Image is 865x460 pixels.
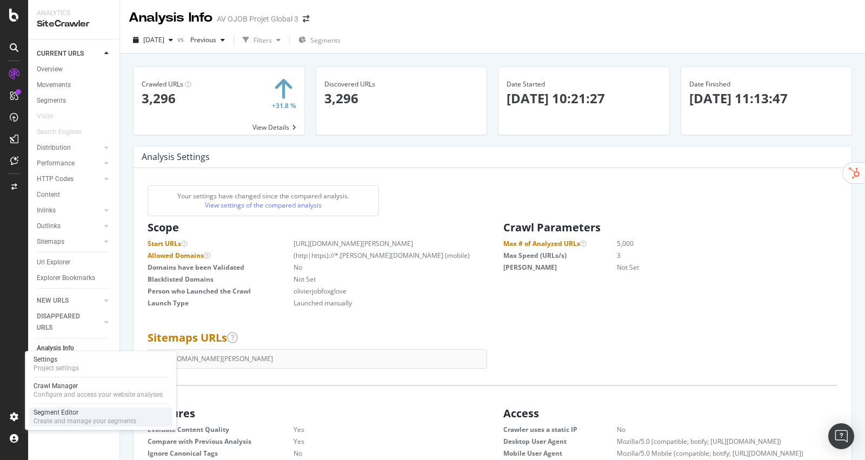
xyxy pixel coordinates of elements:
dt: Max # of Analyzed URLs [503,239,617,248]
div: Crawl Manager [34,382,163,390]
a: NEW URLS [37,295,101,306]
div: Search Engines [37,126,82,138]
dd: Mozilla/5.0 (compatible; botify; [URL][DOMAIN_NAME]) [590,437,837,446]
dt: Compare with Previous Analysis [148,437,294,446]
div: arrow-right-arrow-left [303,15,309,23]
div: Movements [37,79,71,91]
div: HTTP Codes [37,174,74,185]
dt: Desktop User Agent [503,437,617,446]
dt: Start URLs [148,239,294,248]
a: HTTP Codes [37,174,101,185]
dd: olivierjobfoxglove [267,286,482,296]
div: Content [37,189,60,201]
button: Filters [238,31,285,49]
a: Movements [37,79,112,91]
div: Analytics [37,9,111,18]
div: CURRENT URLS [37,48,84,59]
dd: [URL][DOMAIN_NAME][PERSON_NAME] [267,239,482,248]
div: Create and manage your segments [34,417,136,425]
dt: Evaluate Content Quality [148,425,294,434]
span: Discovered URLs [324,79,375,89]
a: Analysis Info [37,343,112,354]
dt: Launch Type [148,298,294,308]
dt: Ignore Canonical Tags [148,449,294,458]
div: Distribution [37,142,71,154]
a: Sitemaps [37,236,101,248]
a: Search Engines [37,126,92,138]
dd: Not Set [590,263,837,272]
div: Performance [37,158,75,169]
div: Overview [37,64,63,75]
dd: No [267,449,482,458]
dd: Launched manually [267,298,482,308]
a: Overview [37,64,112,75]
a: Distribution [37,142,101,154]
a: SettingsProject settings [29,354,172,374]
div: Filters [254,36,272,45]
dt: Blacklisted Domains [148,275,294,284]
a: Inlinks [37,205,101,216]
a: DISAPPEARED URLS [37,311,101,334]
a: Performance [37,158,101,169]
span: Date Started [507,79,545,89]
a: Crawl ManagerConfigure and access your website analyses [29,381,172,400]
div: Segment Editor [34,408,136,417]
button: Segments [294,31,345,49]
div: AV OJOB Projet Global 3 [217,14,298,24]
a: CURRENT URLS [37,48,101,59]
dd: Yes [267,437,482,446]
p: [DATE] 11:13:47 [689,89,844,108]
span: Date Finished [689,79,730,89]
div: SiteCrawler [37,18,111,30]
div: Your settings have changed since the compared analysis. [148,185,379,216]
a: View settings of the compared analysis [205,201,322,210]
div: Analysis Info [37,343,74,354]
dt: Domains have been Validated [148,263,294,272]
h2: Sitemaps URLs [148,332,487,344]
span: 2025 Oct. 3rd [143,35,164,44]
dt: Crawler uses a static IP [503,425,617,434]
dd: 5,000 [590,239,837,248]
div: Explorer Bookmarks [37,272,95,284]
div: [URL][DOMAIN_NAME][PERSON_NAME] [148,349,487,368]
span: Previous [186,35,216,44]
h2: Features [148,408,487,419]
h4: Analysis Settings [142,150,210,164]
div: Configure and access your website analyses [34,390,163,399]
dd: No [267,263,482,272]
p: [DATE] 10:21:27 [507,89,661,108]
dt: Person who Launched the Crawl [148,286,294,296]
p: 3,296 [324,89,479,108]
div: Settings [34,355,79,364]
span: vs [177,35,186,44]
div: NEW URLS [37,295,69,306]
h2: Crawl Parameters [503,222,843,234]
div: Url Explorer [37,257,70,268]
dd: 3 [590,251,837,260]
dt: Allowed Domains [148,251,294,260]
dt: [PERSON_NAME] [503,263,617,272]
div: Open Intercom Messenger [828,423,854,449]
a: Content [37,189,112,201]
a: Url Explorer [37,257,112,268]
div: Inlinks [37,205,56,216]
dd: Not Set [267,275,482,284]
dd: Yes [267,425,482,434]
button: [DATE] [129,31,177,49]
dt: Max Speed (URLs/s) [503,251,617,260]
button: Previous [186,31,229,49]
div: Segments [37,95,66,106]
dd: (http|https)://*.[PERSON_NAME][DOMAIN_NAME] (mobile) [267,251,482,260]
h2: Scope [148,222,487,234]
div: Outlinks [37,221,61,232]
a: Segment EditorCreate and manage your segments [29,407,172,426]
dd: No [590,425,837,434]
h2: Access [503,408,843,419]
a: Outlinks [37,221,101,232]
div: Sitemaps [37,236,64,248]
div: Analysis Info [129,9,212,27]
div: Visits [37,111,53,122]
a: Segments [37,95,112,106]
div: Project settings [34,364,79,372]
a: Explorer Bookmarks [37,272,112,284]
